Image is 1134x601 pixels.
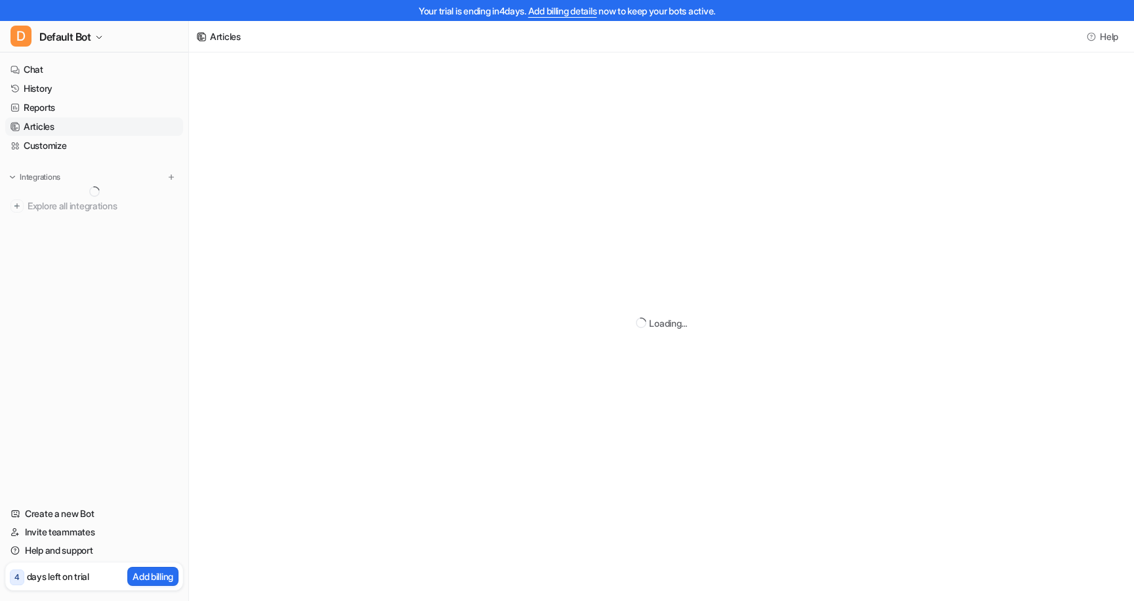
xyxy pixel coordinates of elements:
span: Default Bot [39,28,91,46]
img: explore all integrations [10,199,24,213]
button: Help [1083,27,1123,46]
p: 4 [14,571,20,583]
a: Help and support [5,541,183,560]
a: Articles [5,117,183,136]
p: Integrations [20,172,60,182]
a: History [5,79,183,98]
button: Add billing [127,567,178,586]
a: Invite teammates [5,523,183,541]
img: expand menu [8,173,17,182]
p: Add billing [133,570,173,583]
div: Loading... [649,316,686,330]
img: menu_add.svg [167,173,176,182]
a: Chat [5,60,183,79]
a: Explore all integrations [5,197,183,215]
span: D [10,26,31,47]
div: Articles [210,30,241,43]
a: Create a new Bot [5,505,183,523]
a: Customize [5,136,183,155]
button: Integrations [5,171,64,184]
span: Explore all integrations [28,196,178,217]
a: Add billing details [528,5,597,16]
p: days left on trial [27,570,89,583]
a: Reports [5,98,183,117]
